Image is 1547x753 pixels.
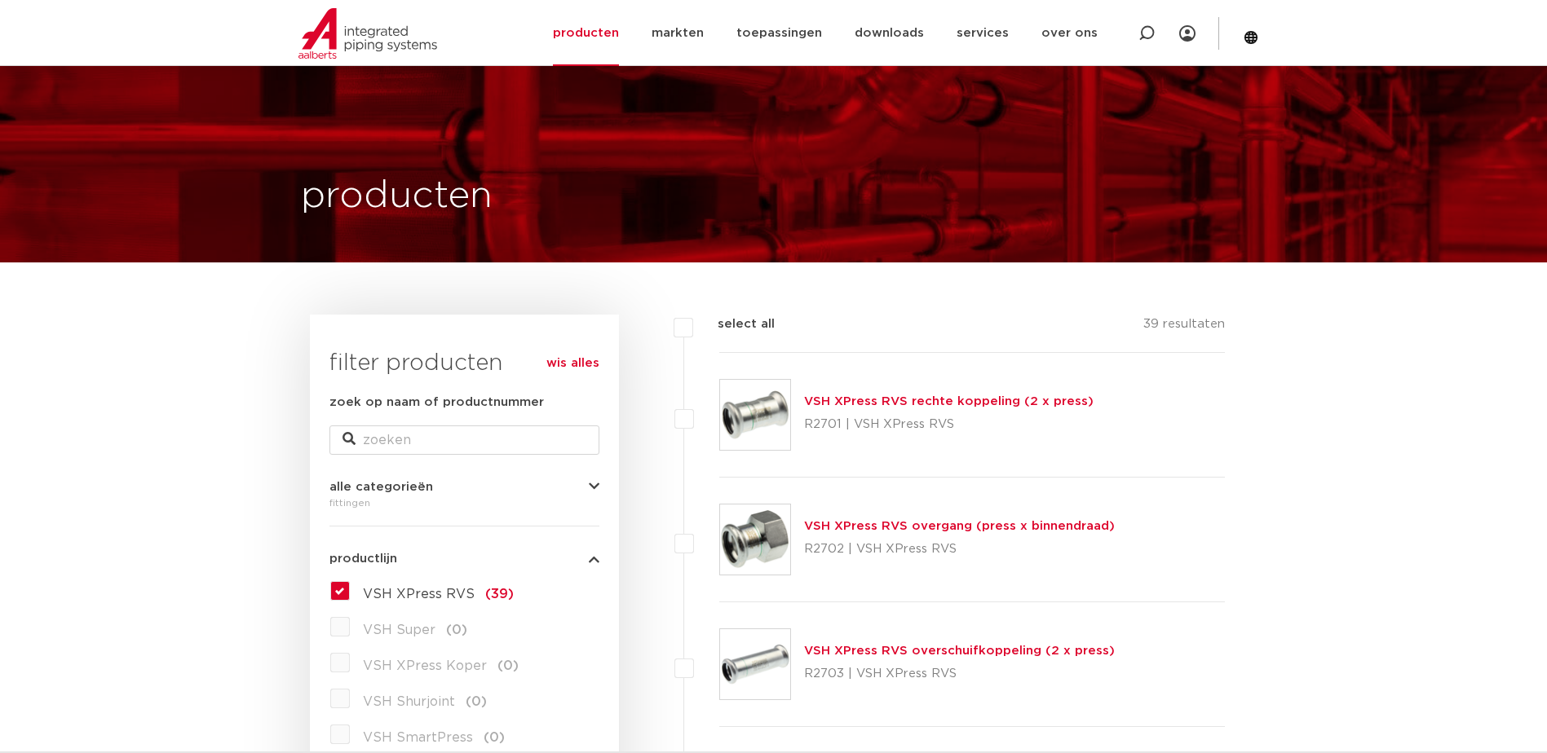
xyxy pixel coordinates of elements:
span: VSH SmartPress [363,731,473,744]
span: alle categorieën [329,481,433,493]
input: zoeken [329,425,599,455]
img: Thumbnail for VSH XPress RVS overschuifkoppeling (2 x press) [720,629,790,699]
a: VSH XPress RVS overgang (press x binnendraad) [804,520,1115,532]
span: (0) [497,659,519,672]
h1: producten [301,170,493,222]
span: (0) [446,623,467,636]
p: R2703 | VSH XPress RVS [804,661,1115,687]
span: (0) [484,731,505,744]
p: R2702 | VSH XPress RVS [804,536,1115,562]
a: VSH XPress RVS rechte koppeling (2 x press) [804,395,1094,407]
span: VSH Super [363,623,435,636]
p: 39 resultaten [1143,315,1225,340]
p: R2701 | VSH XPress RVS [804,412,1094,438]
img: Thumbnail for VSH XPress RVS rechte koppeling (2 x press) [720,380,790,450]
span: (39) [485,588,514,601]
span: (0) [466,695,487,708]
a: VSH XPress RVS overschuifkoppeling (2 x press) [804,645,1115,657]
span: VSH Shurjoint [363,695,455,708]
label: zoek op naam of productnummer [329,393,544,412]
span: productlijn [329,553,397,565]
label: select all [693,315,775,334]
button: alle categorieën [329,481,599,493]
a: wis alles [546,354,599,373]
div: fittingen [329,493,599,513]
span: VSH XPress RVS [363,588,475,601]
img: Thumbnail for VSH XPress RVS overgang (press x binnendraad) [720,504,790,575]
span: VSH XPress Koper [363,659,487,672]
h3: filter producten [329,347,599,380]
button: productlijn [329,553,599,565]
